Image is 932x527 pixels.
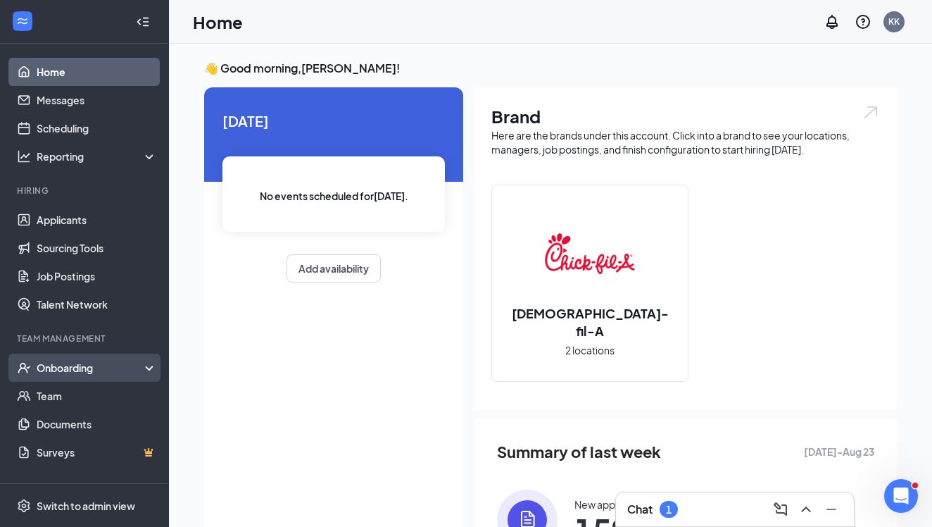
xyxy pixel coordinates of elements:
div: Team Management [17,333,154,345]
a: Documents [37,410,157,438]
a: SurveysCrown [37,438,157,466]
h3: Chat [627,502,653,517]
div: New applications [574,497,653,512]
a: Applicants [37,206,157,234]
h1: Home [193,10,243,34]
div: Onboarding [37,361,145,375]
svg: ComposeMessage [772,501,789,518]
a: Scheduling [37,114,157,142]
svg: ChevronUp [798,501,814,518]
div: 1 [666,504,672,516]
button: ChevronUp [795,498,817,521]
span: No events scheduled for [DATE] . [260,188,408,204]
svg: Collapse [136,15,150,29]
div: KK [888,15,900,27]
a: Job Postings [37,262,157,290]
button: Minimize [820,498,843,521]
div: Switch to admin view [37,499,135,513]
svg: Minimize [823,501,840,518]
button: ComposeMessage [769,498,792,521]
iframe: Intercom live chat [884,479,918,513]
span: Summary of last week [497,440,661,464]
h1: Brand [491,104,880,128]
a: Messages [37,86,157,114]
div: Here are the brands under this account. Click into a brand to see your locations, managers, job p... [491,128,880,156]
span: 2 locations [565,342,615,358]
svg: UserCheck [17,361,31,375]
span: [DATE] [222,110,445,132]
a: Team [37,382,157,410]
span: [DATE] - Aug 23 [804,444,874,459]
svg: Analysis [17,149,31,163]
svg: Notifications [824,13,840,30]
a: Talent Network [37,290,157,318]
h2: [DEMOGRAPHIC_DATA]-fil-A [492,304,688,340]
button: Add availability [286,254,381,283]
h3: 👋 Good morning, [PERSON_NAME] ! [204,61,897,76]
div: Reporting [37,149,158,163]
svg: QuestionInfo [855,13,871,30]
a: Sourcing Tools [37,234,157,262]
img: Chick-fil-A [545,209,635,299]
div: Hiring [17,185,154,197]
a: Home [37,58,157,86]
svg: WorkstreamLogo [15,14,30,28]
svg: Settings [17,499,31,513]
img: open.6027fd2a22e1237b5b06.svg [862,104,880,120]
